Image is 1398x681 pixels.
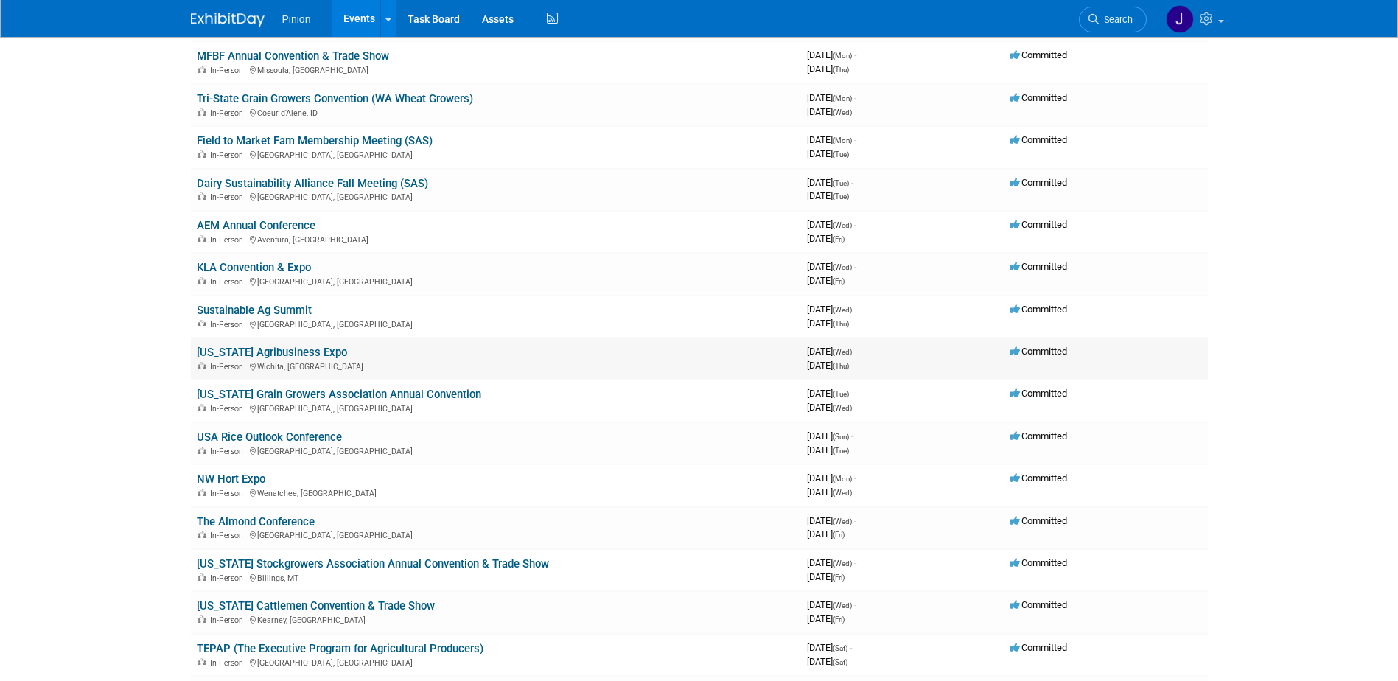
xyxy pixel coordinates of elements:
span: (Tue) [833,150,849,158]
span: Committed [1010,134,1067,145]
span: (Wed) [833,108,852,116]
span: [DATE] [807,656,847,667]
div: [GEOGRAPHIC_DATA], [GEOGRAPHIC_DATA] [197,402,795,413]
a: The Almond Conference [197,515,315,528]
div: Kearney, [GEOGRAPHIC_DATA] [197,613,795,625]
span: In-Person [210,362,248,371]
span: [DATE] [807,49,856,60]
a: USA Rice Outlook Conference [197,430,342,444]
span: [DATE] [807,388,853,399]
span: Committed [1010,599,1067,610]
a: Field to Market Fam Membership Meeting (SAS) [197,134,433,147]
div: [GEOGRAPHIC_DATA], [GEOGRAPHIC_DATA] [197,528,795,540]
span: [DATE] [807,177,853,188]
span: (Wed) [833,404,852,412]
span: Committed [1010,219,1067,230]
img: ExhibitDay [191,13,265,27]
span: (Tue) [833,447,849,455]
span: (Mon) [833,136,852,144]
a: TEPAP (The Executive Program for Agricultural Producers) [197,642,483,655]
span: [DATE] [807,275,845,286]
span: [DATE] [807,642,852,653]
span: (Mon) [833,94,852,102]
span: [DATE] [807,134,856,145]
span: (Tue) [833,192,849,200]
span: Committed [1010,49,1067,60]
div: [GEOGRAPHIC_DATA], [GEOGRAPHIC_DATA] [197,275,795,287]
span: [DATE] [807,515,856,526]
span: [DATE] [807,557,856,568]
span: - [854,557,856,568]
img: In-Person Event [198,658,206,666]
span: - [854,49,856,60]
span: In-Person [210,573,248,583]
span: Search [1099,14,1133,25]
div: Missoula, [GEOGRAPHIC_DATA] [197,63,795,75]
div: [GEOGRAPHIC_DATA], [GEOGRAPHIC_DATA] [197,190,795,202]
span: In-Person [210,531,248,540]
img: In-Person Event [198,320,206,327]
span: (Wed) [833,559,852,567]
div: [GEOGRAPHIC_DATA], [GEOGRAPHIC_DATA] [197,656,795,668]
span: (Wed) [833,348,852,356]
span: Committed [1010,388,1067,399]
span: Committed [1010,515,1067,526]
span: [DATE] [807,472,856,483]
span: (Mon) [833,52,852,60]
span: (Sun) [833,433,849,441]
a: [US_STATE] Agribusiness Expo [197,346,347,359]
img: In-Person Event [198,362,206,369]
span: (Fri) [833,235,845,243]
span: In-Person [210,658,248,668]
span: Committed [1010,557,1067,568]
img: In-Person Event [198,108,206,116]
img: Jennifer Plumisto [1166,5,1194,33]
span: (Fri) [833,573,845,582]
img: In-Person Event [198,531,206,538]
span: [DATE] [807,92,856,103]
span: In-Person [210,489,248,498]
a: [US_STATE] Grain Growers Association Annual Convention [197,388,481,401]
span: - [854,219,856,230]
span: (Wed) [833,263,852,271]
span: [DATE] [807,486,852,497]
span: Committed [1010,346,1067,357]
img: In-Person Event [198,615,206,623]
div: Wichita, [GEOGRAPHIC_DATA] [197,360,795,371]
a: KLA Convention & Expo [197,261,311,274]
span: (Tue) [833,390,849,398]
span: In-Person [210,277,248,287]
img: In-Person Event [198,150,206,158]
img: In-Person Event [198,404,206,411]
img: In-Person Event [198,192,206,200]
span: - [854,472,856,483]
img: In-Person Event [198,573,206,581]
div: [GEOGRAPHIC_DATA], [GEOGRAPHIC_DATA] [197,444,795,456]
span: (Wed) [833,306,852,314]
span: [DATE] [807,613,845,624]
span: (Thu) [833,66,849,74]
span: Committed [1010,304,1067,315]
span: (Wed) [833,489,852,497]
span: - [851,388,853,399]
div: Coeur d'Alene, ID [197,106,795,118]
span: Committed [1010,642,1067,653]
span: - [854,304,856,315]
span: - [854,346,856,357]
span: (Mon) [833,475,852,483]
a: Search [1079,7,1147,32]
span: [DATE] [807,261,856,272]
span: In-Person [210,447,248,456]
span: [DATE] [807,599,856,610]
span: [DATE] [807,304,856,315]
span: (Sat) [833,644,847,652]
span: [DATE] [807,444,849,455]
img: In-Person Event [198,447,206,454]
span: [DATE] [807,318,849,329]
span: Committed [1010,177,1067,188]
span: - [854,515,856,526]
span: In-Person [210,150,248,160]
span: (Fri) [833,531,845,539]
span: (Thu) [833,362,849,370]
div: [GEOGRAPHIC_DATA], [GEOGRAPHIC_DATA] [197,318,795,329]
